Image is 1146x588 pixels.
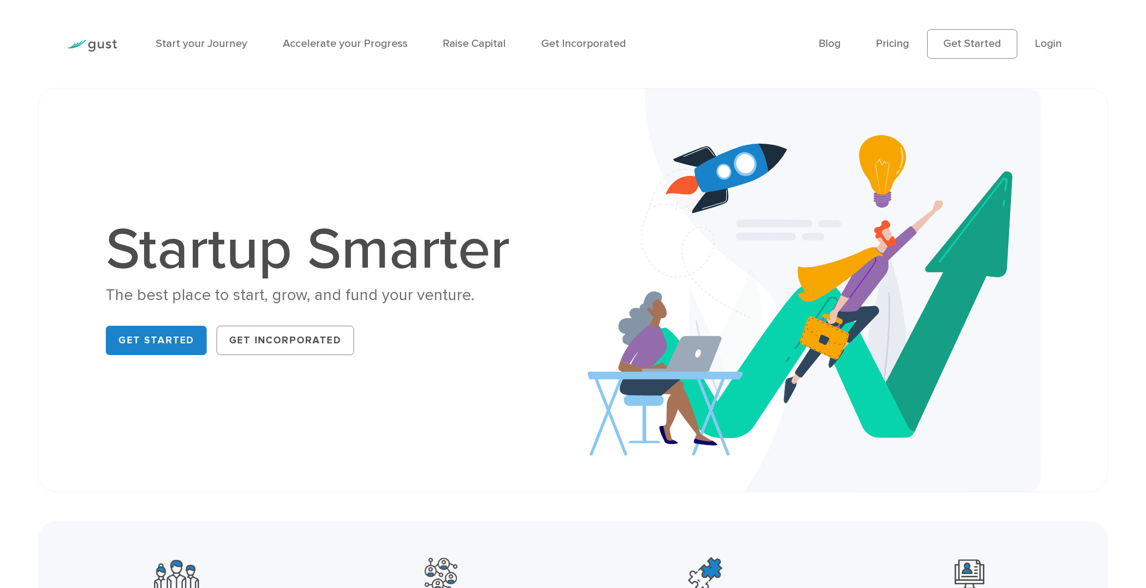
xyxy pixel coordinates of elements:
div: The best place to start, grow, and fund your venture. [106,285,526,306]
a: Get Incorporated [217,326,354,355]
a: Get Started [927,29,1017,58]
h1: Startup Smarter [106,220,526,279]
a: Accelerate your Progress [283,37,408,50]
a: Get Started [106,326,207,355]
a: Start your Journey [156,37,247,50]
a: Get Incorporated [541,37,626,50]
a: Pricing [876,37,909,50]
a: Blog [819,37,841,50]
img: Startup Smarter Hero [588,88,1041,492]
a: Login [1035,37,1062,50]
img: Gust Logo [67,40,117,52]
a: Raise Capital [443,37,506,50]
